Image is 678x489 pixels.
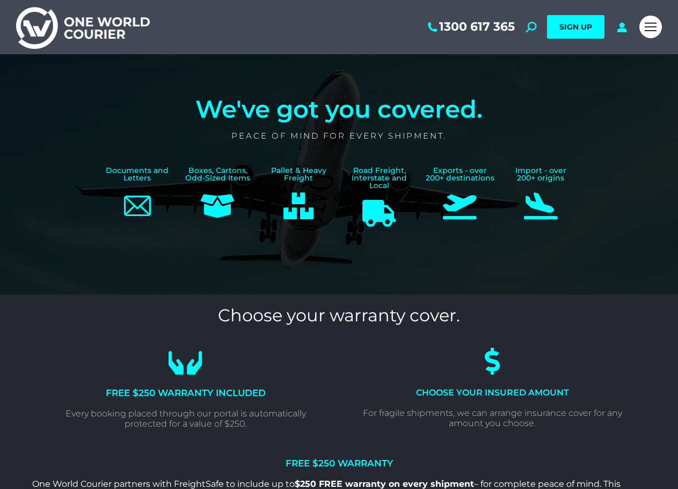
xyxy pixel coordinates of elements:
[27,305,651,326] h4: Choose your warranty cover.
[264,167,333,182] h2: Pallet & Heavy Freight
[16,5,150,49] img: One World Courier
[547,15,604,39] a: SIGN UP
[46,408,326,429] p: Every booking placed through our portal is automatically protected for a value of $250.
[97,97,581,121] h4: We've got you covered.
[425,167,495,182] h2: Exports - over 200+ destinations
[639,16,662,38] a: Mobile menu icon
[295,479,474,489] strong: $250 FREE warranty on every shipment
[344,167,414,189] h2: Road Freight, Interstate and Local
[353,408,633,428] p: For fragile shipments, we can arrange insurance cover for any amount you choose.
[506,167,575,182] h2: Import - over 200+ origins
[353,389,633,397] h3: Choose your Insured amount
[559,22,592,32] span: SIGN UP
[97,132,581,140] h5: Peace of mind for every shipment.
[183,167,253,182] h2: Boxes, Cartons, Odd-Sized Items
[103,167,172,182] h2: Documents and Letters
[46,389,326,398] h3: FREE $250 Warranty included
[32,459,646,468] h3: FREE $250 Warranty
[426,20,515,34] a: 1300 617 365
